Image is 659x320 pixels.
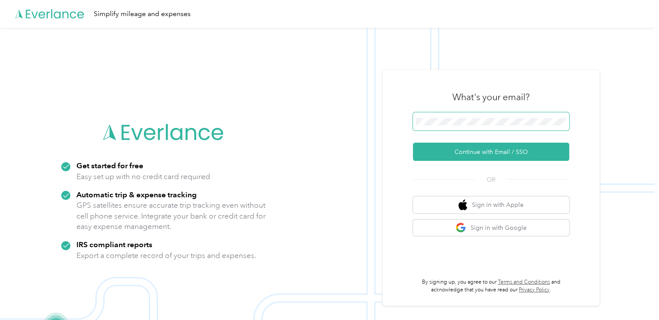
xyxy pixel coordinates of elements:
a: Privacy Policy [519,287,550,293]
h3: What's your email? [452,91,530,103]
a: Terms and Conditions [498,279,550,285]
strong: Get started for free [76,161,143,170]
p: GPS satellites ensure accurate trip tracking even without cell phone service. Integrate your bank... [76,200,266,232]
span: OR [476,175,506,184]
p: Export a complete record of your trips and expenses. [76,250,256,261]
button: google logoSign in with Google [413,219,569,236]
p: By signing up, you agree to our and acknowledge that you have read our . [413,278,569,294]
img: google logo [455,222,466,233]
button: apple logoSign in with Apple [413,196,569,213]
strong: Automatic trip & expense tracking [76,190,197,199]
button: Continue with Email / SSO [413,143,569,161]
p: Easy set up with no credit card required [76,171,210,182]
strong: IRS compliant reports [76,240,152,249]
img: apple logo [458,199,467,210]
div: Simplify mileage and expenses [94,9,191,20]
